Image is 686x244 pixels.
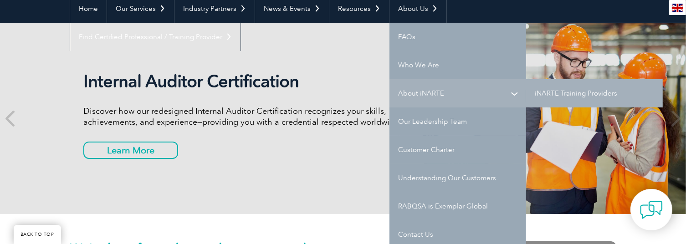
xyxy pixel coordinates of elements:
[389,192,526,220] a: RABQSA is Exemplar Global
[83,106,425,127] p: Discover how our redesigned Internal Auditor Certification recognizes your skills, achievements, ...
[389,51,526,79] a: Who We Are
[389,107,526,136] a: Our Leadership Team
[389,79,526,107] a: About iNARTE
[672,4,683,12] img: en
[389,136,526,164] a: Customer Charter
[14,225,61,244] a: BACK TO TOP
[389,23,526,51] a: FAQs
[526,79,663,107] a: iNARTE Training Providers
[640,198,663,221] img: contact-chat.png
[83,71,425,92] h2: Internal Auditor Certification
[389,164,526,192] a: Understanding Our Customers
[83,142,178,159] a: Learn More
[70,23,241,51] a: Find Certified Professional / Training Provider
